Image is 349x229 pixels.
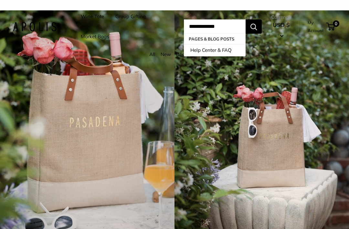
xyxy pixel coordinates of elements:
span: 0 [333,20,339,27]
a: Bestsellers [176,51,200,57]
a: Wine Tote [81,12,104,21]
a: New [161,51,171,57]
a: 0 [327,23,335,30]
button: USD $ [271,20,291,40]
input: Search... [184,19,246,34]
a: All [149,51,155,57]
a: Help Center & FAQ [184,44,246,56]
p: Pages & Blog posts [184,34,246,44]
a: Market Bags [81,32,109,41]
span: Currency [271,13,291,22]
span: USD $ [273,21,290,28]
img: Apolis [13,22,57,31]
button: Search [246,19,262,34]
a: Group Gifting [115,12,146,21]
a: My Account [308,19,324,35]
